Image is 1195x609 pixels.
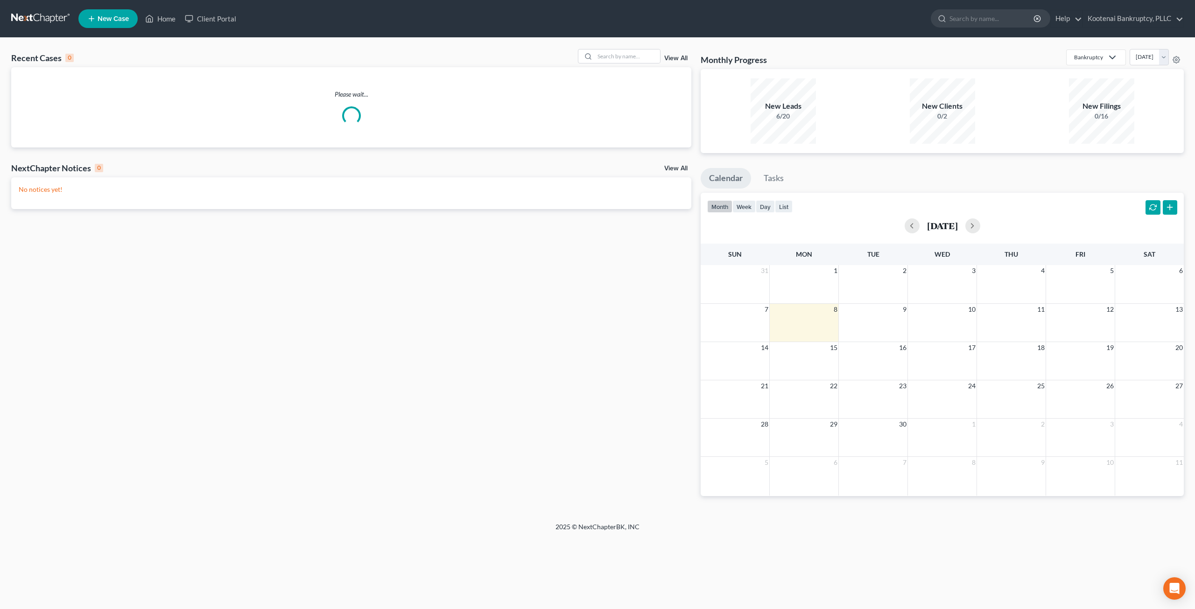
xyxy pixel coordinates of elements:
[1040,457,1046,468] span: 9
[701,168,751,189] a: Calendar
[1105,342,1115,353] span: 19
[867,250,879,258] span: Tue
[19,185,684,194] p: No notices yet!
[756,200,775,213] button: day
[1040,419,1046,430] span: 2
[829,380,838,392] span: 22
[760,380,769,392] span: 21
[760,419,769,430] span: 28
[833,265,838,276] span: 1
[910,101,975,112] div: New Clients
[967,342,977,353] span: 17
[1105,304,1115,315] span: 12
[141,10,180,27] a: Home
[1069,112,1134,121] div: 0/16
[902,265,907,276] span: 2
[971,265,977,276] span: 3
[760,342,769,353] span: 14
[775,200,793,213] button: list
[927,221,958,231] h2: [DATE]
[180,10,241,27] a: Client Portal
[755,168,792,189] a: Tasks
[1105,380,1115,392] span: 26
[1083,10,1183,27] a: Kootenai Bankruptcy, PLLC
[967,380,977,392] span: 24
[331,522,864,539] div: 2025 © NextChapterBK, INC
[701,54,767,65] h3: Monthly Progress
[1174,304,1184,315] span: 13
[1036,304,1046,315] span: 11
[728,250,742,258] span: Sun
[11,52,74,63] div: Recent Cases
[1005,250,1018,258] span: Thu
[732,200,756,213] button: week
[1174,457,1184,468] span: 11
[595,49,660,63] input: Search by name...
[764,457,769,468] span: 5
[1040,265,1046,276] span: 4
[898,380,907,392] span: 23
[796,250,812,258] span: Mon
[751,112,816,121] div: 6/20
[1109,419,1115,430] span: 3
[898,419,907,430] span: 30
[1163,577,1186,600] div: Open Intercom Messenger
[829,419,838,430] span: 29
[95,164,103,172] div: 0
[1178,419,1184,430] span: 4
[11,90,691,99] p: Please wait...
[1069,101,1134,112] div: New Filings
[1075,250,1085,258] span: Fri
[1036,380,1046,392] span: 25
[902,304,907,315] span: 9
[1105,457,1115,468] span: 10
[829,342,838,353] span: 15
[935,250,950,258] span: Wed
[11,162,103,174] div: NextChapter Notices
[1109,265,1115,276] span: 5
[902,457,907,468] span: 7
[1144,250,1155,258] span: Sat
[949,10,1035,27] input: Search by name...
[98,15,129,22] span: New Case
[664,55,688,62] a: View All
[65,54,74,62] div: 0
[910,112,975,121] div: 0/2
[664,165,688,172] a: View All
[751,101,816,112] div: New Leads
[1074,53,1103,61] div: Bankruptcy
[760,265,769,276] span: 31
[1174,380,1184,392] span: 27
[971,457,977,468] span: 8
[707,200,732,213] button: month
[971,419,977,430] span: 1
[833,304,838,315] span: 8
[833,457,838,468] span: 6
[1051,10,1082,27] a: Help
[1178,265,1184,276] span: 6
[764,304,769,315] span: 7
[1036,342,1046,353] span: 18
[898,342,907,353] span: 16
[1174,342,1184,353] span: 20
[967,304,977,315] span: 10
